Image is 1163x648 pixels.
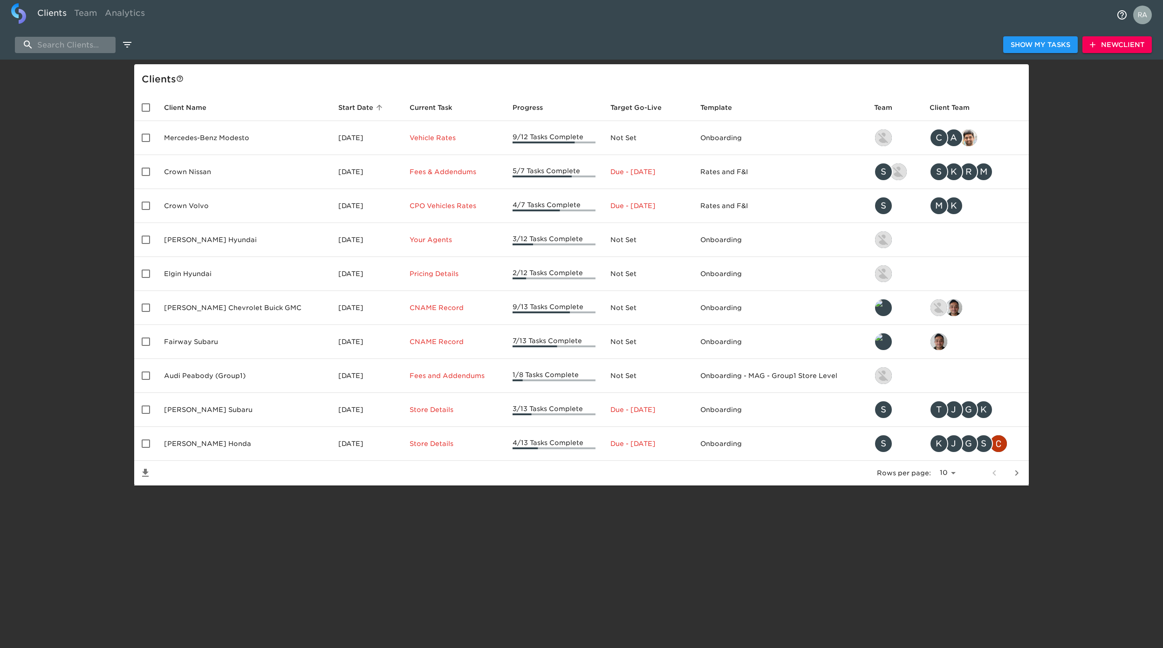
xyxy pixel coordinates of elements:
[874,196,915,215] div: savannah@roadster.com
[610,102,662,113] span: Calculated based on the start date and the duration of all Tasks contained in this Hub.
[875,265,892,282] img: kevin.lo@roadster.com
[930,299,947,316] img: nikko.foster@roadster.com
[930,333,947,350] img: sai@simplemnt.com
[157,393,331,427] td: [PERSON_NAME] Subaru
[505,155,603,189] td: 5/7 Tasks Complete
[331,325,402,359] td: [DATE]
[331,189,402,223] td: [DATE]
[930,434,948,453] div: K
[505,325,603,359] td: 7/13 Tasks Complete
[134,462,157,484] button: Save List
[930,102,982,113] span: Client Team
[874,400,893,419] div: S
[410,201,498,210] p: CPO Vehicles Rates
[959,162,978,181] div: R
[874,400,915,419] div: savannah@roadster.com
[944,162,963,181] div: K
[603,359,692,393] td: Not Set
[874,298,915,317] div: leland@roadster.com
[874,434,893,453] div: S
[874,434,915,453] div: savannah@roadster.com
[930,400,1021,419] div: tj.joyce@schomp.com, james.kurtenbach@schomp.com, george.lawton@schomp.com, kevin.mand@schomp.com
[874,230,915,249] div: kevin.lo@roadster.com
[945,299,962,316] img: sai@simplemnt.com
[875,367,892,384] img: nikko.foster@roadster.com
[331,223,402,257] td: [DATE]
[157,257,331,291] td: Elgin Hyundai
[944,128,963,147] div: A
[875,333,892,350] img: leland@roadster.com
[410,405,498,414] p: Store Details
[505,257,603,291] td: 2/12 Tasks Complete
[874,264,915,283] div: kevin.lo@roadster.com
[410,167,498,176] p: Fees & Addendums
[505,359,603,393] td: 1/8 Tasks Complete
[157,359,331,393] td: Audi Peabody (Group1)
[338,102,385,113] span: Start Date
[693,291,867,325] td: Onboarding
[410,235,498,244] p: Your Agents
[410,102,452,113] span: This is the next Task in this Hub that should be completed
[157,189,331,223] td: Crown Volvo
[505,189,603,223] td: 4/7 Tasks Complete
[505,393,603,427] td: 3/13 Tasks Complete
[176,75,184,82] svg: This is a list of all of your clients and clients shared with you
[974,434,993,453] div: S
[142,72,1025,87] div: Client s
[874,332,915,351] div: leland@roadster.com
[410,269,498,278] p: Pricing Details
[930,128,948,147] div: C
[875,231,892,248] img: kevin.lo@roadster.com
[331,359,402,393] td: [DATE]
[1011,39,1070,51] span: Show My Tasks
[331,427,402,461] td: [DATE]
[410,337,498,346] p: CNAME Record
[157,325,331,359] td: Fairway Subaru
[157,121,331,155] td: Mercedes-Benz Modesto
[1111,4,1133,26] button: notifications
[70,3,101,26] a: Team
[693,393,867,427] td: Onboarding
[874,162,893,181] div: S
[944,196,963,215] div: K
[874,366,915,385] div: nikko.foster@roadster.com
[990,435,1007,452] img: christopher.mccarthy@roadster.com
[603,223,692,257] td: Not Set
[930,196,1021,215] div: mcooley@crowncars.com, kwilson@crowncars.com
[505,223,603,257] td: 3/12 Tasks Complete
[410,303,498,312] p: CNAME Record
[930,128,1021,147] div: clayton.mandel@roadster.com, angelique.nurse@roadster.com, sandeep@simplemnt.com
[935,466,959,480] select: rows per page
[603,121,692,155] td: Not Set
[959,400,978,419] div: G
[874,128,915,147] div: kevin.lo@roadster.com
[875,299,892,316] img: leland@roadster.com
[331,257,402,291] td: [DATE]
[34,3,70,26] a: Clients
[610,439,685,448] p: Due - [DATE]
[930,162,1021,181] div: sparent@crowncars.com, kwilson@crowncars.com, rrobins@crowncars.com, mcooley@crowncars.com
[505,427,603,461] td: 4/13 Tasks Complete
[157,427,331,461] td: [PERSON_NAME] Honda
[157,291,331,325] td: [PERSON_NAME] Chevrolet Buick GMC
[693,121,867,155] td: Onboarding
[930,196,948,215] div: M
[930,400,948,419] div: T
[944,434,963,453] div: J
[974,162,993,181] div: M
[1082,36,1152,54] button: NewClient
[1133,6,1152,24] img: Profile
[603,257,692,291] td: Not Set
[874,102,904,113] span: Team
[930,162,948,181] div: S
[410,102,465,113] span: Current Task
[693,427,867,461] td: Onboarding
[974,400,993,419] div: K
[1003,36,1078,54] button: Show My Tasks
[331,155,402,189] td: [DATE]
[410,439,498,448] p: Store Details
[15,37,116,53] input: search
[610,405,685,414] p: Due - [DATE]
[874,196,893,215] div: S
[700,102,744,113] span: Template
